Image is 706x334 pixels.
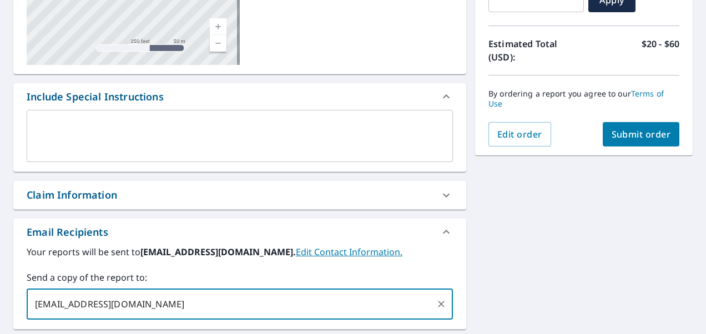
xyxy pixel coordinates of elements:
button: Submit order [603,122,680,146]
b: [EMAIL_ADDRESS][DOMAIN_NAME]. [140,246,296,258]
button: Clear [433,296,449,312]
div: Claim Information [13,181,466,209]
button: Edit order [488,122,551,146]
div: Claim Information [27,188,117,203]
p: Estimated Total (USD): [488,37,584,64]
a: Current Level 17, Zoom Out [210,35,226,52]
div: Include Special Instructions [27,89,164,104]
a: EditContactInfo [296,246,402,258]
p: By ordering a report you agree to our [488,89,679,109]
span: Edit order [497,128,542,140]
a: Current Level 17, Zoom In [210,18,226,35]
label: Your reports will be sent to [27,245,453,259]
label: Send a copy of the report to: [27,271,453,284]
div: Include Special Instructions [13,83,466,110]
a: Terms of Use [488,88,664,109]
p: $20 - $60 [642,37,679,64]
div: Email Recipients [13,219,466,245]
span: Submit order [612,128,671,140]
div: Email Recipients [27,225,108,240]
